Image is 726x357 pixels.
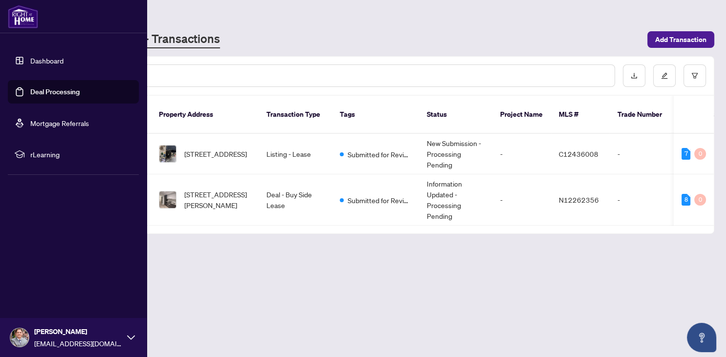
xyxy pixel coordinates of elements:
span: [STREET_ADDRESS] [184,148,247,159]
th: Tags [332,96,419,134]
td: Information Updated - Processing Pending [419,174,492,226]
a: Dashboard [30,56,64,65]
img: thumbnail-img [159,146,176,162]
img: logo [8,5,38,28]
span: N12262356 [559,195,599,204]
span: C12436008 [559,149,598,158]
a: Mortgage Referrals [30,119,89,127]
td: - [492,174,551,226]
span: [STREET_ADDRESS][PERSON_NAME] [184,189,251,210]
span: Submitted for Review [348,195,411,206]
button: filter [683,64,706,87]
img: thumbnail-img [159,191,176,208]
span: rLearning [30,149,132,160]
td: New Submission - Processing Pending [419,134,492,174]
button: edit [653,64,676,87]
td: - [610,134,678,174]
button: Open asap [687,323,716,352]
th: Project Name [492,96,551,134]
span: [EMAIL_ADDRESS][DOMAIN_NAME] [34,338,122,349]
img: Profile Icon [10,328,29,347]
div: 0 [694,194,706,206]
div: 7 [682,148,690,160]
div: 8 [682,194,690,206]
th: Status [419,96,492,134]
th: MLS # [551,96,610,134]
th: Trade Number [610,96,678,134]
span: download [631,72,638,79]
th: Property Address [151,96,259,134]
td: - [492,134,551,174]
span: filter [691,72,698,79]
div: 0 [694,148,706,160]
td: Listing - Lease [259,134,332,174]
a: Deal Processing [30,87,80,96]
td: Deal - Buy Side Lease [259,174,332,226]
td: - [610,174,678,226]
button: download [623,64,645,87]
button: Add Transaction [647,31,714,48]
span: [PERSON_NAME] [34,326,122,337]
span: Submitted for Review [348,149,411,160]
span: Add Transaction [655,32,706,47]
th: Transaction Type [259,96,332,134]
span: edit [661,72,668,79]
